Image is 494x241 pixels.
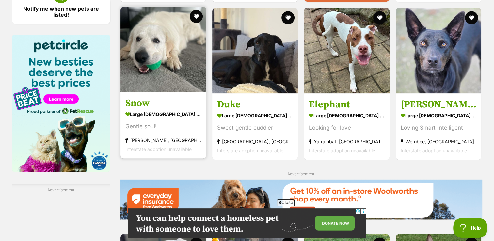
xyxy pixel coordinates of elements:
span: Advertisement [287,171,314,176]
button: favourite [465,11,478,24]
img: Duke - Mixed breed Dog [212,8,298,93]
button: favourite [281,11,295,24]
a: Elephant large [DEMOGRAPHIC_DATA] Dog Looking for love Yarrambat, [GEOGRAPHIC_DATA] Interstate ad... [304,93,390,160]
strong: large [DEMOGRAPHIC_DATA] Dog [309,111,385,120]
h3: Elephant [309,98,385,111]
button: favourite [190,10,203,23]
strong: [PERSON_NAME], [GEOGRAPHIC_DATA] [125,136,201,145]
img: Emma - Australian Kelpie Dog [396,8,481,93]
strong: large [DEMOGRAPHIC_DATA] Dog [217,111,293,120]
button: favourite [373,11,386,24]
img: Elephant - Staffordshire Bull Terrier Dog [304,8,390,93]
h3: Duke [217,98,293,111]
h3: Snow [125,97,201,109]
a: [PERSON_NAME] large [DEMOGRAPHIC_DATA] Dog Loving Smart Intelligent Werribee, [GEOGRAPHIC_DATA] I... [396,93,481,160]
a: Duke large [DEMOGRAPHIC_DATA] Dog Sweet gentle cuddler [GEOGRAPHIC_DATA], [GEOGRAPHIC_DATA] Inter... [212,93,298,160]
div: Sweet gentle cuddler [217,123,293,132]
iframe: Advertisement [128,208,366,238]
div: Gentle soul! [125,122,201,131]
iframe: Help Scout Beacon - Open [453,218,487,238]
div: Looking for love [309,123,385,132]
strong: Werribee, [GEOGRAPHIC_DATA] [401,137,476,146]
span: Interstate adoption unavailable [125,146,192,152]
span: Interstate adoption unavailable [217,148,283,153]
span: Interstate adoption unavailable [401,148,467,153]
img: Everyday Insurance promotional banner [120,179,482,219]
strong: Yarrambat, [GEOGRAPHIC_DATA] [309,137,385,146]
div: Loving Smart Intelligent [401,123,476,132]
h3: [PERSON_NAME] [401,98,476,111]
strong: large [DEMOGRAPHIC_DATA] Dog [401,111,476,120]
span: Close [277,199,295,206]
span: Interstate adoption unavailable [309,148,375,153]
a: Snow large [DEMOGRAPHIC_DATA] Dog Gentle soul! [PERSON_NAME], [GEOGRAPHIC_DATA] Interstate adopti... [120,92,206,158]
img: Snow - Maremma Sheepdog [120,7,206,92]
strong: large [DEMOGRAPHIC_DATA] Dog [125,109,201,119]
a: Everyday Insurance promotional banner [120,179,482,221]
img: Pet Circle promo banner [12,35,110,172]
strong: [GEOGRAPHIC_DATA], [GEOGRAPHIC_DATA] [217,137,293,146]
